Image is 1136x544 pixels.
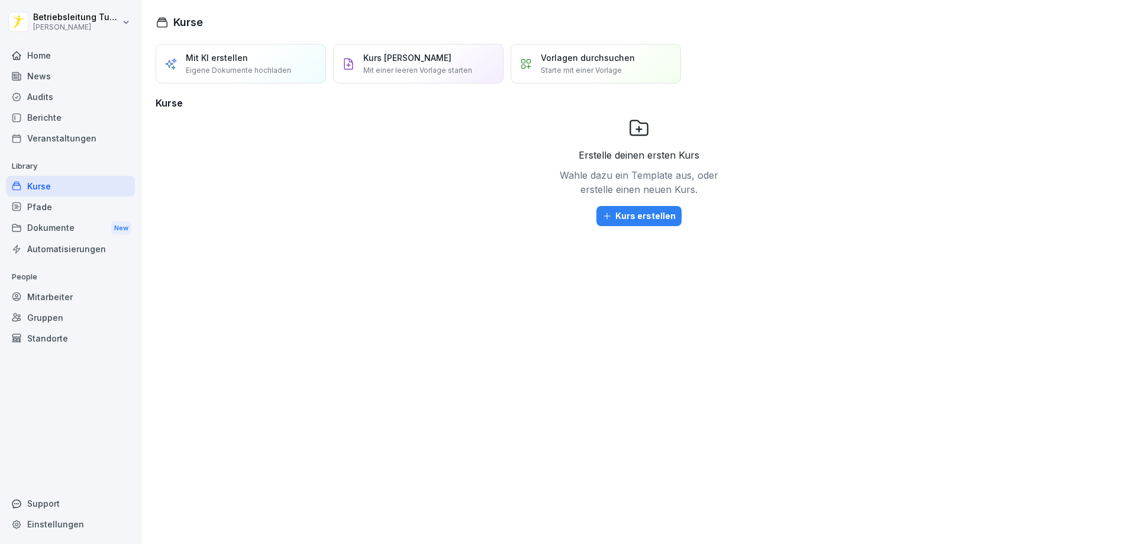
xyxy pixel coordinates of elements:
[541,65,622,76] p: Starte mit einer Vorlage
[579,148,699,162] p: Erstelle deinen ersten Kurs
[6,45,135,66] a: Home
[156,96,1122,110] h3: Kurse
[6,128,135,149] a: Veranstaltungen
[6,217,135,239] div: Dokumente
[6,176,135,197] a: Kurse
[6,307,135,328] a: Gruppen
[6,268,135,287] p: People
[6,66,135,86] a: News
[33,12,120,22] p: Betriebsleitung Turnhalle
[6,493,135,514] div: Support
[363,51,451,64] p: Kurs [PERSON_NAME]
[602,210,676,223] div: Kurs erstellen
[6,287,135,307] a: Mitarbeiter
[6,107,135,128] a: Berichte
[186,51,248,64] p: Mit KI erstellen
[6,86,135,107] a: Audits
[186,65,291,76] p: Eigene Dokumente hochladen
[541,51,635,64] p: Vorlagen durchsuchen
[363,65,472,76] p: Mit einer leeren Vorlage starten
[111,221,131,235] div: New
[6,217,135,239] a: DokumenteNew
[596,206,682,226] button: Kurs erstellen
[33,23,120,31] p: [PERSON_NAME]
[6,239,135,259] a: Automatisierungen
[173,14,203,30] h1: Kurse
[556,168,722,197] p: Wähle dazu ein Template aus, oder erstelle einen neuen Kurs.
[6,157,135,176] p: Library
[6,197,135,217] a: Pfade
[6,514,135,535] a: Einstellungen
[6,328,135,349] a: Standorte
